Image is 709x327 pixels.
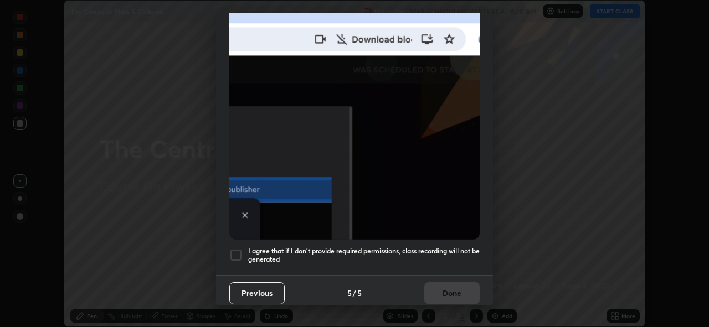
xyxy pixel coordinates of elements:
h4: 5 [347,287,352,299]
h4: / [353,287,356,299]
h4: 5 [357,287,362,299]
h5: I agree that if I don't provide required permissions, class recording will not be generated [248,247,480,264]
button: Previous [229,282,285,304]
